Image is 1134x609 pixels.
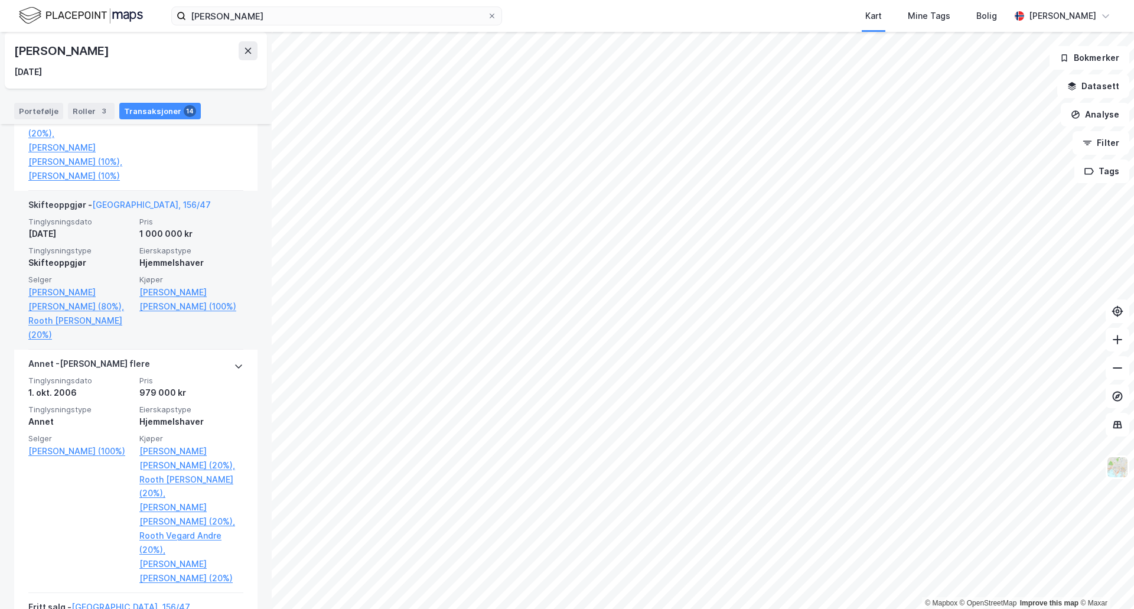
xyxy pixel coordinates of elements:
[28,169,132,183] a: [PERSON_NAME] (10%)
[1057,74,1129,98] button: Datasett
[1029,9,1096,23] div: [PERSON_NAME]
[139,386,243,400] div: 979 000 kr
[14,41,111,60] div: [PERSON_NAME]
[28,217,132,227] span: Tinglysningsdato
[1075,552,1134,609] iframe: Chat Widget
[68,103,115,119] div: Roller
[28,434,132,444] span: Selger
[14,65,42,79] div: [DATE]
[139,415,243,429] div: Hjemmelshaver
[19,5,143,26] img: logo.f888ab2527a4732fd821a326f86c7f29.svg
[28,415,132,429] div: Annet
[184,105,196,117] div: 14
[139,246,243,256] span: Eierskapstype
[139,285,243,314] a: [PERSON_NAME] [PERSON_NAME] (100%)
[28,141,132,169] a: [PERSON_NAME] [PERSON_NAME] (10%),
[1073,131,1129,155] button: Filter
[28,386,132,400] div: 1. okt. 2006
[139,227,243,241] div: 1 000 000 kr
[139,405,243,415] span: Eierskapstype
[14,103,63,119] div: Portefølje
[1020,599,1078,607] a: Improve this map
[139,557,243,585] a: [PERSON_NAME] [PERSON_NAME] (20%)
[139,434,243,444] span: Kjøper
[186,7,487,25] input: Søk på adresse, matrikkel, gårdeiere, leietakere eller personer
[28,376,132,386] span: Tinglysningsdato
[925,599,957,607] a: Mapbox
[119,103,201,119] div: Transaksjoner
[908,9,950,23] div: Mine Tags
[92,200,211,210] a: [GEOGRAPHIC_DATA], 156/47
[28,246,132,256] span: Tinglysningstype
[139,217,243,227] span: Pris
[98,105,110,117] div: 3
[139,500,243,529] a: [PERSON_NAME] [PERSON_NAME] (20%),
[139,444,243,473] a: [PERSON_NAME] [PERSON_NAME] (20%),
[976,9,997,23] div: Bolig
[139,275,243,285] span: Kjøper
[1050,46,1129,70] button: Bokmerker
[139,376,243,386] span: Pris
[28,227,132,241] div: [DATE]
[139,529,243,557] a: Rooth Vegard Andre (20%),
[865,9,882,23] div: Kart
[28,256,132,270] div: Skifteoppgjør
[28,357,150,376] div: Annet - [PERSON_NAME] flere
[139,473,243,501] a: Rooth [PERSON_NAME] (20%),
[28,314,132,342] a: Rooth [PERSON_NAME] (20%)
[1074,159,1129,183] button: Tags
[28,112,132,141] a: Rooth Vegard Andre (20%),
[28,198,211,217] div: Skifteoppgjør -
[28,405,132,415] span: Tinglysningstype
[960,599,1017,607] a: OpenStreetMap
[28,444,132,458] a: [PERSON_NAME] (100%)
[139,256,243,270] div: Hjemmelshaver
[28,275,132,285] span: Selger
[1106,456,1129,478] img: Z
[28,285,132,314] a: [PERSON_NAME] [PERSON_NAME] (80%),
[1061,103,1129,126] button: Analyse
[1075,552,1134,609] div: Kontrollprogram for chat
